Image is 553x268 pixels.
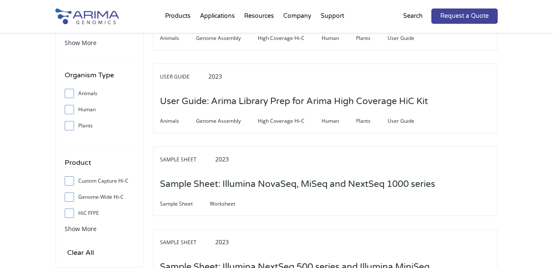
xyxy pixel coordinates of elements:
span: Sample Sheet [160,155,214,165]
span: Animals [160,33,196,43]
h3: User Guide: Arima Library Prep for Arima High Coverage HiC Kit [160,88,428,115]
a: User Guide: Arima Library Prep for Arima High Coverage HiC Kit [160,97,428,106]
span: Sample Sheet [160,199,210,209]
label: Custom Capture Hi-C [65,175,134,187]
p: Search [403,11,423,22]
input: Clear All [65,247,97,259]
span: Plants [356,116,388,126]
span: 2023 [215,238,229,246]
a: Request a Quote [431,8,498,24]
span: High Coverage Hi-C [258,33,322,43]
span: User Guide [160,72,207,82]
label: Animals [65,87,134,100]
img: Arima-Genomics-logo [55,8,119,24]
h4: Organism Type [65,70,134,87]
span: Genome Assembly [196,33,258,43]
span: 2023 [215,155,229,163]
span: Animals [160,116,196,126]
span: Human [322,116,356,126]
span: Human [322,33,356,43]
span: Show More [65,39,97,47]
label: Human [65,103,134,116]
label: Plants [65,119,134,132]
span: High Coverage Hi-C [258,116,322,126]
span: Sample Sheet [160,237,214,248]
h4: Product [65,157,134,175]
span: 2023 [208,72,222,80]
span: User Guide [388,116,431,126]
span: Plants [356,33,388,43]
span: Worksheet [210,199,252,209]
span: Show More [65,225,97,233]
label: HiC FFPE [65,207,134,220]
a: Sample Sheet: Illumina NovaSeq, MiSeq and NextSeq 1000 series [160,180,435,189]
span: Genome Assembly [196,116,258,126]
span: User Guide [388,33,431,43]
label: Genome-Wide Hi-C [65,191,134,203]
h3: Sample Sheet: Illumina NovaSeq, MiSeq and NextSeq 1000 series [160,171,435,197]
